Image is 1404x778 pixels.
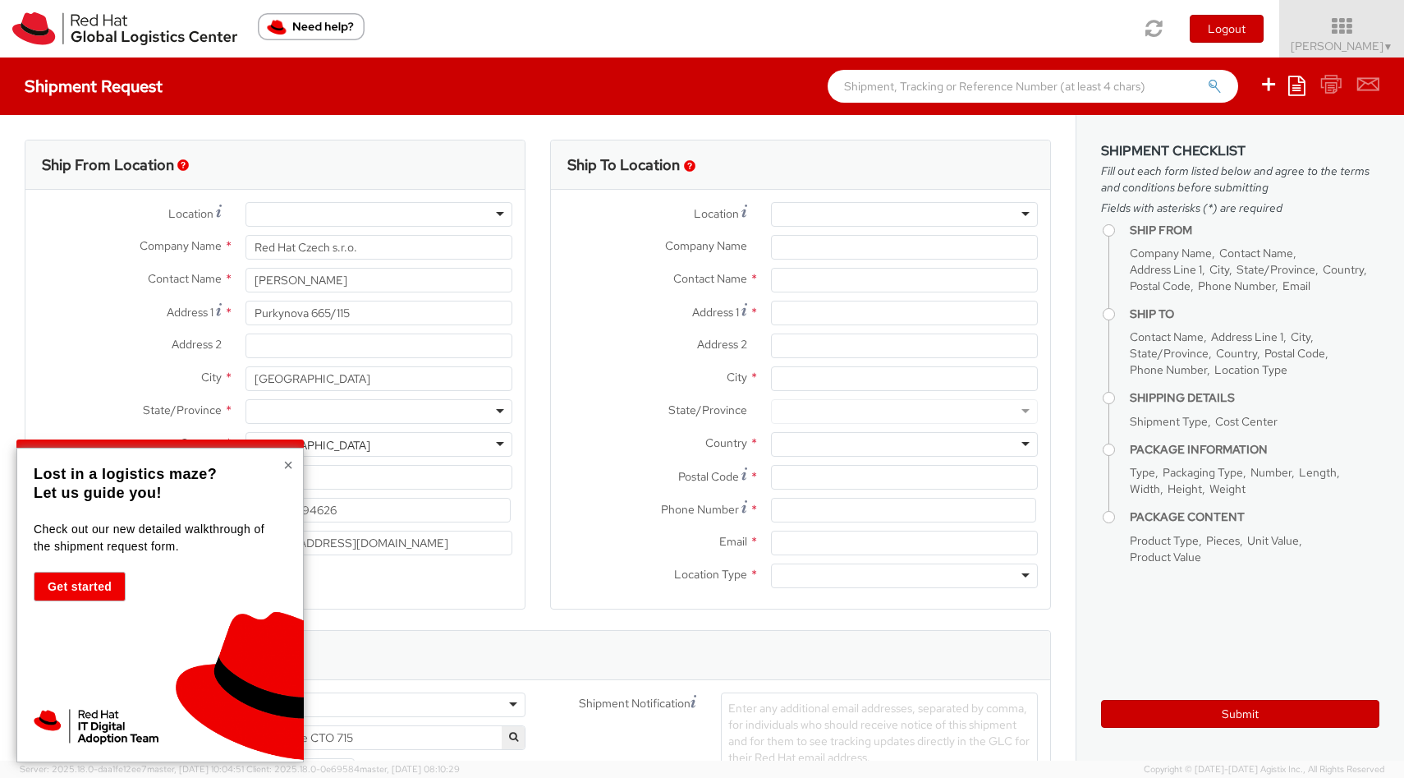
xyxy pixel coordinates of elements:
[1190,15,1264,43] button: Logout
[1214,362,1287,377] span: Location Type
[140,238,222,253] span: Company Name
[1247,533,1299,548] span: Unit Value
[1209,481,1246,496] span: Weight
[719,534,747,549] span: Email
[1291,39,1393,53] span: [PERSON_NAME]
[42,157,174,173] h3: Ship From Location
[143,403,222,417] span: State/Province
[1282,279,1310,293] span: Email
[694,206,739,221] span: Location
[1130,362,1207,377] span: Phone Number
[705,435,747,450] span: Country
[209,725,525,750] span: R&D Office of the CTO 715
[1130,279,1191,293] span: Postal Code
[697,337,747,352] span: Address 2
[1101,200,1379,216] span: Fields with asterisks (*) are required
[148,271,222,286] span: Contact Name
[34,572,126,601] button: Get started
[172,337,222,352] span: Address 2
[34,466,217,482] strong: Lost in a logistics maze?
[828,70,1238,103] input: Shipment, Tracking or Reference Number (at least 4 chars)
[180,435,222,450] span: Country
[218,730,516,745] span: R&D Office of the CTO 715
[1250,465,1292,480] span: Number
[1130,392,1379,404] h4: Shipping Details
[673,271,747,286] span: Contact Name
[1383,40,1393,53] span: ▼
[1206,533,1240,548] span: Pieces
[579,695,691,712] span: Shipment Notification
[168,206,213,221] span: Location
[1211,329,1283,344] span: Address Line 1
[246,763,460,775] span: Client: 2025.18.0-0e69584
[1130,329,1204,344] span: Contact Name
[1144,763,1384,776] span: Copyright © [DATE]-[DATE] Agistix Inc., All Rights Reserved
[1163,465,1243,480] span: Packaging Type
[678,469,739,484] span: Postal Code
[360,763,460,775] span: master, [DATE] 08:10:29
[1130,246,1212,260] span: Company Name
[12,12,237,45] img: rh-logistics-00dfa346123c4ec078e1.svg
[34,485,162,501] strong: Let us guide you!
[1264,346,1325,361] span: Postal Code
[668,403,747,417] span: State/Province
[1198,279,1275,293] span: Phone Number
[665,238,747,253] span: Company Name
[1101,144,1379,159] h3: Shipment Checklist
[1237,262,1315,277] span: State/Province
[147,763,244,775] span: master, [DATE] 10:04:51
[1130,465,1155,480] span: Type
[1130,224,1379,237] h4: Ship From
[692,305,739,320] span: Address 1
[1130,511,1379,523] h4: Package Content
[255,437,370,453] div: [GEOGRAPHIC_DATA]
[661,502,739,517] span: Phone Number
[1130,262,1202,277] span: Address Line 1
[1130,533,1199,548] span: Product Type
[1130,550,1201,564] span: Product Value
[1216,346,1257,361] span: Country
[34,521,282,555] p: Check out our new detailed walkthrough of the shipment request form.
[283,457,293,473] button: Close
[167,305,213,320] span: Address 1
[1130,444,1379,456] h4: Package Information
[1209,262,1229,277] span: City
[1299,465,1337,480] span: Length
[1130,481,1160,496] span: Width
[1291,329,1310,344] span: City
[567,157,680,173] h3: Ship To Location
[1219,246,1293,260] span: Contact Name
[1101,700,1379,728] button: Submit
[25,77,163,95] h4: Shipment Request
[1215,414,1278,429] span: Cost Center
[258,13,365,40] button: Need help?
[674,567,747,582] span: Location Type
[728,701,1030,765] span: Enter any additional email addresses, separated by comma, for individuals who should receive noti...
[201,370,222,384] span: City
[1130,308,1379,320] h4: Ship To
[1101,163,1379,196] span: Fill out each form listed below and agree to the terms and conditions before submitting
[1168,481,1202,496] span: Height
[20,763,244,775] span: Server: 2025.18.0-daa1fe12ee7
[1130,346,1209,361] span: State/Province
[1130,414,1208,429] span: Shipment Type
[1323,262,1364,277] span: Country
[727,370,747,384] span: City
